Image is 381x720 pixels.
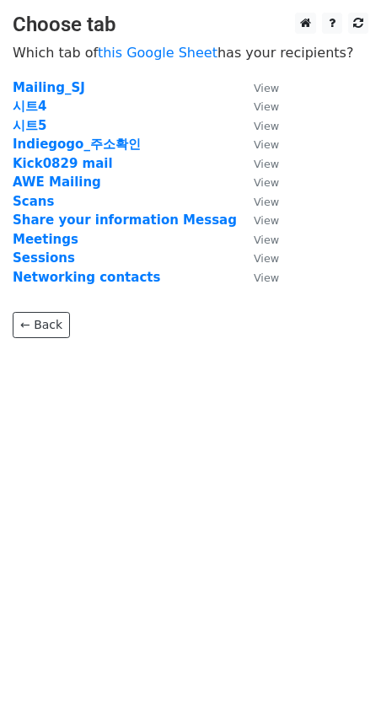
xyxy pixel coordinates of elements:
small: View [254,138,279,151]
small: View [254,82,279,94]
small: View [254,271,279,284]
a: View [237,232,279,247]
a: View [237,99,279,114]
small: View [254,176,279,189]
a: Share your information Messag [13,212,237,228]
small: View [254,196,279,208]
a: Mailing_SJ [13,80,85,95]
a: View [237,80,279,95]
a: AWE Mailing [13,175,101,190]
a: Networking contacts [13,270,160,285]
a: this Google Sheet [98,45,217,61]
a: View [237,137,279,152]
a: View [237,250,279,266]
a: View [237,212,279,228]
small: View [254,120,279,132]
p: Which tab of has your recipients? [13,44,368,62]
a: View [237,118,279,133]
small: View [254,234,279,246]
small: View [254,100,279,113]
a: Scans [13,194,54,209]
h3: Choose tab [13,13,368,37]
a: View [237,175,279,190]
a: 시트4 [13,99,46,114]
a: View [237,156,279,171]
small: View [254,158,279,170]
a: View [237,194,279,209]
a: View [237,270,279,285]
small: View [254,252,279,265]
a: Sessions [13,250,75,266]
small: View [254,214,279,227]
a: Kick0829 mail [13,156,113,171]
a: 시트5 [13,118,46,133]
a: Indiegogo_주소확인 [13,137,141,152]
a: ← Back [13,312,70,338]
a: Meetings [13,232,78,247]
